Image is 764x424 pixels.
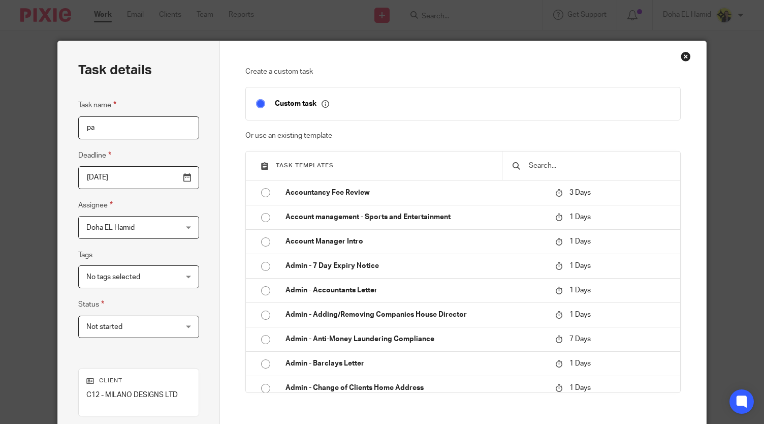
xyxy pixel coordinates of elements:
[78,116,199,139] input: Task name
[569,360,591,367] span: 1 Days
[569,214,591,221] span: 1 Days
[569,287,591,294] span: 1 Days
[285,285,545,295] p: Admin - Accountants Letter
[86,323,122,330] span: Not started
[78,166,199,189] input: Pick a date
[569,336,591,343] span: 7 Days
[569,311,591,318] span: 1 Days
[285,383,545,393] p: Admin - Change of Clients Home Address
[78,149,111,161] label: Deadline
[285,358,545,369] p: Admin - Barclays Letter
[86,224,135,231] span: Doha EL Hamid
[285,334,545,344] p: Admin - Anti-Money Laundering Compliance
[86,390,191,400] p: C12 - MILANO DESIGNS LTD
[78,62,152,79] h2: Task details
[569,238,591,245] span: 1 Days
[569,189,591,196] span: 3 Days
[78,199,113,211] label: Assignee
[285,310,545,320] p: Admin - Adding/Removing Companies House Director
[78,298,104,310] label: Status
[78,99,116,111] label: Task name
[245,67,681,77] p: Create a custom task
[245,131,681,141] p: Or use an existing template
[275,99,329,108] p: Custom task
[569,384,591,391] span: 1 Days
[285,261,545,271] p: Admin - 7 Day Expiry Notice
[681,51,691,62] div: Close this dialog window
[86,377,191,385] p: Client
[528,160,671,171] input: Search...
[276,163,334,168] span: Task templates
[569,262,591,269] span: 1 Days
[285,236,545,247] p: Account Manager Intro
[285,212,545,222] p: Account management - Sports and Entertainment
[78,250,92,260] label: Tags
[285,188,545,198] p: Accountancy Fee Review
[86,274,140,281] span: No tags selected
